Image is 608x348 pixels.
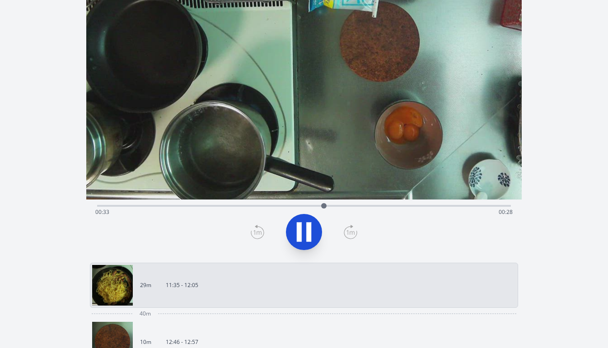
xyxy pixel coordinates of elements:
span: 40m [140,310,151,317]
img: 250826023623_thumb.jpeg [92,265,133,306]
span: 00:28 [499,208,513,216]
span: 00:33 [95,208,109,216]
p: 10m [140,339,151,346]
p: 11:35 - 12:05 [166,282,198,289]
p: 29m [140,282,151,289]
p: 12:46 - 12:57 [166,339,198,346]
